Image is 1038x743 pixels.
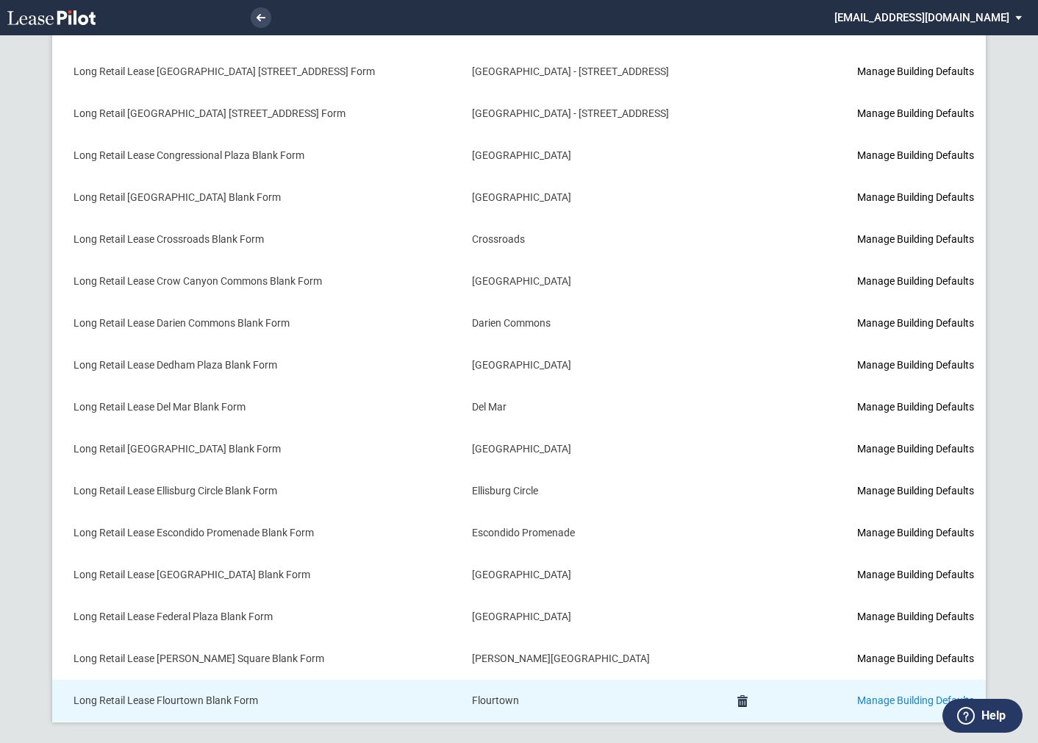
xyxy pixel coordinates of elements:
[52,302,462,344] td: Long Retail Lease Darien Commons Blank Form
[462,260,722,302] td: [GEOGRAPHIC_DATA]
[52,386,462,428] td: Long Retail Lease Del Mar Blank Form
[52,218,462,260] td: Long Retail Lease Crossroads Blank Form
[942,699,1023,733] button: Help
[857,443,974,455] a: Manage Building Defaults
[52,51,462,93] td: Long Retail Lease [GEOGRAPHIC_DATA] [STREET_ADDRESS] Form
[462,302,722,344] td: Darien Commons
[462,428,722,470] td: [GEOGRAPHIC_DATA]
[462,596,722,638] td: [GEOGRAPHIC_DATA]
[462,638,722,680] td: [PERSON_NAME][GEOGRAPHIC_DATA]
[857,611,974,622] a: Manage Building Defaults
[734,692,751,710] md-icon: Delete Form
[462,470,722,512] td: Ellisburg Circle
[857,275,974,287] a: Manage Building Defaults
[462,51,722,93] td: [GEOGRAPHIC_DATA] - [STREET_ADDRESS]
[462,554,722,596] td: [GEOGRAPHIC_DATA]
[52,260,462,302] td: Long Retail Lease Crow Canyon Commons Blank Form
[857,694,974,706] a: Manage Building Defaults
[52,428,462,470] td: Long Retail [GEOGRAPHIC_DATA] Blank Form
[857,233,974,245] a: Manage Building Defaults
[857,653,974,664] a: Manage Building Defaults
[52,470,462,512] td: Long Retail Lease Ellisburg Circle Blank Form
[52,344,462,386] td: Long Retail Lease Dedham Plaza Blank Form
[462,512,722,554] td: Escondido Promenade
[462,135,722,177] td: [GEOGRAPHIC_DATA]
[732,691,753,711] a: Delete Form
[52,135,462,177] td: Long Retail Lease Congressional Plaza Blank Form
[462,344,722,386] td: [GEOGRAPHIC_DATA]
[52,512,462,554] td: Long Retail Lease Escondido Promenade Blank Form
[981,706,1006,725] label: Help
[52,596,462,638] td: Long Retail Lease Federal Plaza Blank Form
[52,554,462,596] td: Long Retail Lease [GEOGRAPHIC_DATA] Blank Form
[52,177,462,218] td: Long Retail [GEOGRAPHIC_DATA] Blank Form
[857,191,974,203] a: Manage Building Defaults
[52,93,462,135] td: Long Retail [GEOGRAPHIC_DATA] [STREET_ADDRESS] Form
[857,65,974,77] a: Manage Building Defaults
[462,386,722,428] td: Del Mar
[857,401,974,413] a: Manage Building Defaults
[52,680,462,722] td: Long Retail Lease Flourtown Blank Form
[857,527,974,538] a: Manage Building Defaults
[857,485,974,497] a: Manage Building Defaults
[857,359,974,371] a: Manage Building Defaults
[857,317,974,329] a: Manage Building Defaults
[462,93,722,135] td: [GEOGRAPHIC_DATA] - [STREET_ADDRESS]
[52,638,462,680] td: Long Retail Lease [PERSON_NAME] Square Blank Form
[462,680,722,722] td: Flourtown
[462,177,722,218] td: [GEOGRAPHIC_DATA]
[857,149,974,161] a: Manage Building Defaults
[857,107,974,119] a: Manage Building Defaults
[857,569,974,580] a: Manage Building Defaults
[462,218,722,260] td: Crossroads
